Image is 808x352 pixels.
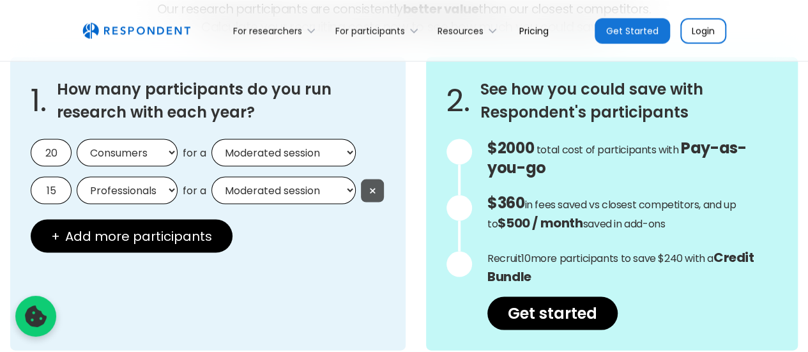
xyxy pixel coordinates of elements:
div: Resources [438,24,484,37]
div: For researchers [226,15,328,45]
span: Pay-as-you-go [487,137,746,178]
span: Add more participants [65,229,212,242]
img: Untitled UI logotext [82,22,190,39]
button: × [361,179,384,202]
span: 2. [446,94,470,107]
p: in fees saved vs closest competitors, and up to saved in add-ons [487,194,777,233]
div: For participants [335,24,405,37]
h3: See how you could save with Respondent's participants [480,77,777,123]
a: Get started [487,296,618,330]
span: total cost of participants with [537,142,679,157]
span: $2000 [487,137,534,158]
strong: $500 / month [498,213,583,231]
a: Pricing [509,15,559,45]
div: For participants [328,15,430,45]
span: 1. [31,94,47,107]
div: Resources [431,15,509,45]
h3: How many participants do you run research with each year? [57,77,385,123]
span: $360 [487,192,524,213]
span: for a [183,184,206,197]
button: + Add more participants [31,219,232,252]
a: Login [680,18,726,43]
span: 10 [521,250,530,265]
p: Recruit more participants to save $240 with a [487,248,777,286]
div: For researchers [233,24,302,37]
a: Get Started [595,18,670,43]
span: for a [183,146,206,159]
span: + [51,229,60,242]
a: home [82,22,190,39]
